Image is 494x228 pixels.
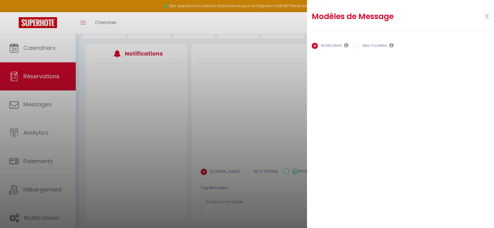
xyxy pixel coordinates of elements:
[359,43,387,50] label: Mes modèles
[344,43,348,48] i: Les notifications sont visibles par toi et ton équipe
[312,12,457,22] h2: Modèles de Message
[318,43,342,50] label: Notification
[470,8,489,23] span: x
[389,43,394,48] i: Les modèles généraux sont visibles par vous et votre équipe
